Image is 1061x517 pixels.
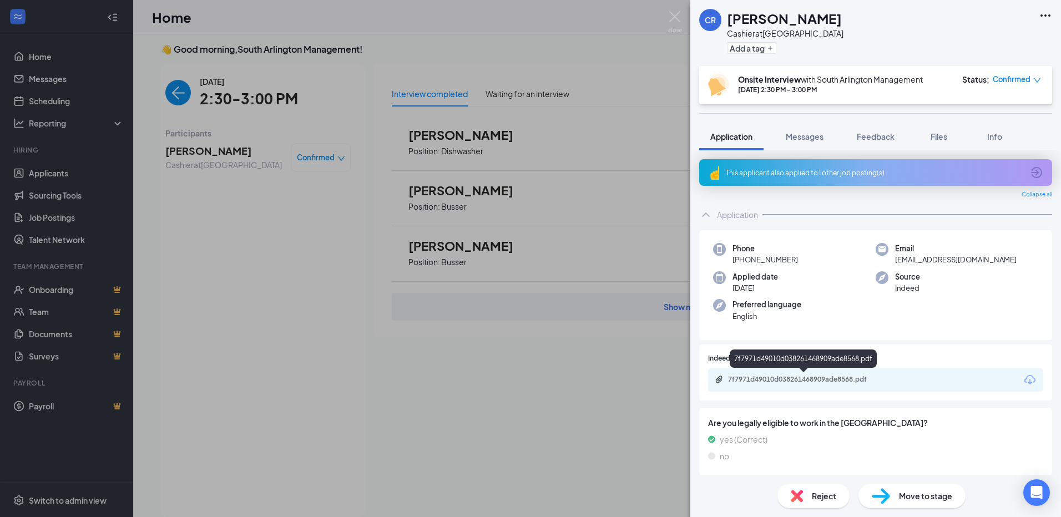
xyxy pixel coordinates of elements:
div: 7f7971d49010d038261468909ade8568.pdf [730,349,877,368]
span: Reject [812,490,836,502]
div: Application [717,209,758,220]
div: Cashier at [GEOGRAPHIC_DATA] [727,28,843,39]
span: Application [710,131,752,141]
div: CR [705,14,716,26]
button: PlusAdd a tag [727,42,776,54]
span: Collapse all [1022,190,1052,199]
span: Messages [786,131,823,141]
span: Indeed [895,282,920,293]
span: Confirmed [993,74,1030,85]
div: with South Arlington Management [738,74,923,85]
svg: Download [1023,373,1037,387]
span: English [732,311,801,322]
span: Preferred language [732,299,801,310]
svg: Ellipses [1039,9,1052,22]
span: yes (Correct) [720,433,767,445]
span: Info [987,131,1002,141]
span: [EMAIL_ADDRESS][DOMAIN_NAME] [895,254,1017,265]
span: Phone [732,243,798,254]
span: Feedback [857,131,895,141]
span: no [720,450,729,462]
svg: Paperclip [715,375,724,384]
div: Open Intercom Messenger [1023,479,1050,506]
div: 7f7971d49010d038261468909ade8568.pdf [728,375,883,384]
a: Paperclip7f7971d49010d038261468909ade8568.pdf [715,375,895,386]
div: Status : [962,74,989,85]
svg: ArrowCircle [1030,166,1043,179]
div: This applicant also applied to 1 other job posting(s) [726,168,1023,178]
span: Applied date [732,271,778,282]
span: Indeed Resume [708,353,757,364]
span: Email [895,243,1017,254]
b: Onsite Interview [738,74,801,84]
span: Files [931,131,947,141]
svg: Plus [767,45,774,52]
h1: [PERSON_NAME] [727,9,842,28]
span: Move to stage [899,490,952,502]
span: down [1033,77,1041,84]
div: [DATE] 2:30 PM - 3:00 PM [738,85,923,94]
span: [PHONE_NUMBER] [732,254,798,265]
span: Are you legally eligible to work in the [GEOGRAPHIC_DATA]? [708,417,1043,429]
span: Source [895,271,920,282]
span: [DATE] [732,282,778,293]
svg: ChevronUp [699,208,713,221]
